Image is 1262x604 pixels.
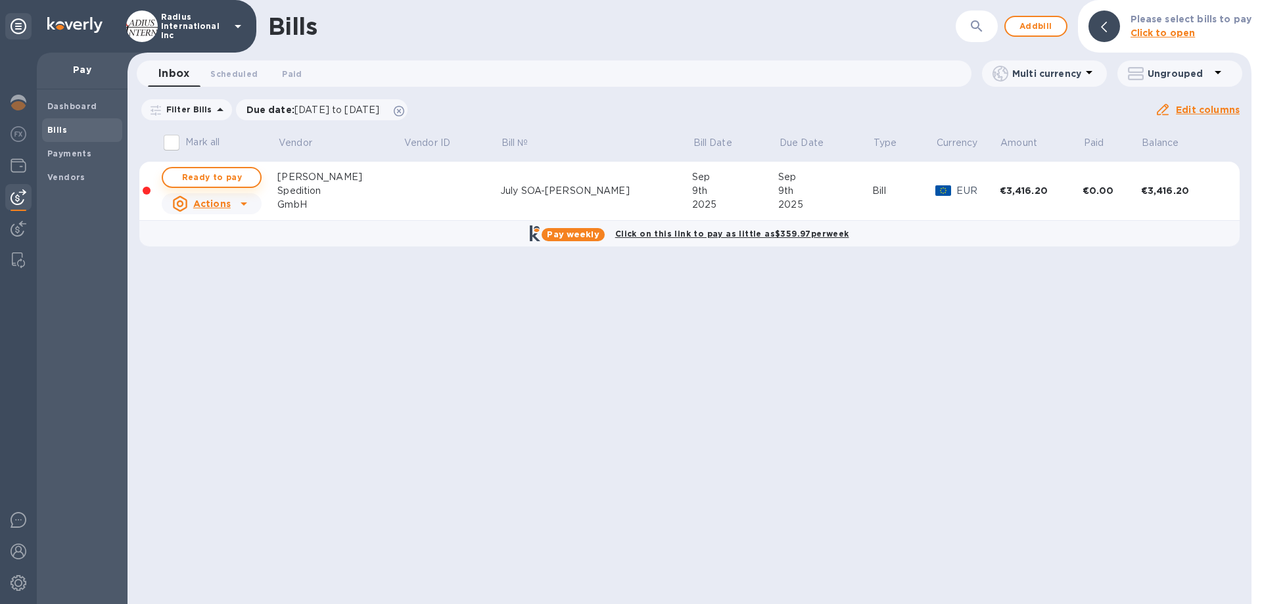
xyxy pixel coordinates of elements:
[693,136,732,150] p: Bill Date
[246,103,386,116] p: Due date :
[210,67,258,81] span: Scheduled
[1084,136,1121,150] span: Paid
[277,184,403,198] div: Spedition
[174,170,250,185] span: Ready to pay
[279,136,312,150] p: Vendor
[1141,184,1225,197] div: €3,416.20
[294,105,379,115] span: [DATE] to [DATE]
[502,136,528,150] p: Bill №
[185,135,220,149] p: Mark all
[778,184,872,198] div: 9th
[780,136,824,150] p: Due Date
[778,198,872,212] div: 2025
[1131,14,1251,24] b: Please select bills to pay
[47,172,85,182] b: Vendors
[5,13,32,39] div: Unpin categories
[780,136,841,150] span: Due Date
[956,184,999,198] p: EUR
[158,64,189,83] span: Inbox
[500,184,692,198] div: July SOA-[PERSON_NAME]
[236,99,408,120] div: Due date:[DATE] to [DATE]
[1004,16,1067,37] button: Addbill
[11,126,26,142] img: Foreign exchange
[1148,67,1210,80] p: Ungrouped
[502,136,546,150] span: Bill №
[193,198,231,209] u: Actions
[404,136,450,150] p: Vendor ID
[161,104,212,115] p: Filter Bills
[693,136,749,150] span: Bill Date
[615,229,849,239] b: Click on this link to pay as little as $359.97 per week
[282,67,302,81] span: Paid
[1083,184,1141,197] div: €0.00
[1142,136,1179,150] p: Balance
[874,136,914,150] span: Type
[692,198,778,212] div: 2025
[47,101,97,111] b: Dashboard
[268,12,317,40] h1: Bills
[1142,136,1196,150] span: Balance
[1000,136,1054,150] span: Amount
[1084,136,1104,150] p: Paid
[1012,67,1081,80] p: Multi currency
[47,125,67,135] b: Bills
[47,63,117,76] p: Pay
[937,136,977,150] p: Currency
[778,170,872,184] div: Sep
[161,12,227,40] p: Radius International Inc
[872,184,935,198] div: Bill
[874,136,897,150] p: Type
[277,170,403,184] div: [PERSON_NAME]
[47,17,103,33] img: Logo
[11,158,26,174] img: Wallets
[547,229,599,239] b: Pay weekly
[1176,105,1240,115] u: Edit columns
[277,198,403,212] div: GmbH
[279,136,329,150] span: Vendor
[1131,28,1196,38] b: Click to open
[1000,136,1037,150] p: Amount
[692,170,778,184] div: Sep
[404,136,467,150] span: Vendor ID
[692,184,778,198] div: 9th
[47,149,91,158] b: Payments
[1016,18,1056,34] span: Add bill
[1000,184,1083,197] div: €3,416.20
[162,167,262,188] button: Ready to pay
